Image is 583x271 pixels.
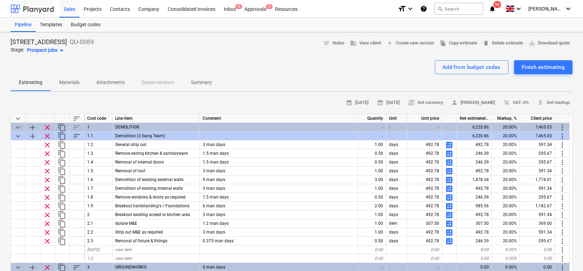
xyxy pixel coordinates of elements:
[203,195,229,200] span: 1.5 man days
[564,5,572,13] i: keyboard_arrow_down
[59,79,79,86] p: Materials
[203,212,225,217] span: 3 man days
[492,140,520,149] div: 20.00%
[14,132,22,140] span: Collapse category
[115,160,164,165] span: Removal of internal doors
[58,220,66,228] span: Duplicate row
[115,195,186,200] span: Remove windows & doors as required
[558,158,567,167] span: More actions
[43,132,51,140] span: Remove row
[492,210,520,219] div: 20.00%
[492,114,520,123] div: Markup, %
[115,212,190,217] span: Breakout existing screed to kitchen area
[58,123,66,132] span: Duplicate category
[266,4,273,9] span: 9
[112,114,200,123] div: Line-item
[445,220,453,228] span: Manage detailed breakdown for the row
[84,114,112,123] div: Cost code
[457,245,492,254] div: 0.00
[358,132,386,140] div: -
[67,18,105,32] a: Budget codes
[445,167,453,175] span: Manage detailed breakdown for the row
[84,132,112,140] div: 1.1
[514,60,572,74] button: Finish estimating
[437,38,480,49] button: Copy estimate
[358,158,386,167] div: 0.50
[407,210,442,219] div: 492.78
[492,167,520,175] div: 20.00%
[324,40,330,46] span: notes
[457,202,492,210] div: 985.56
[43,193,51,202] span: Remove row
[434,3,483,15] button: Search
[84,202,112,210] div: 1.9
[28,132,37,140] span: Add sub category to row
[457,123,492,132] div: 6,220.86
[558,228,567,237] span: More actions
[457,237,492,245] div: 246.39
[386,114,407,123] div: Unit
[84,184,112,193] div: 1.7
[358,228,386,237] div: 1.00
[358,140,386,149] div: 1.00
[520,219,555,228] div: 369.00
[84,237,112,245] div: 2.3
[451,99,458,106] span: person
[558,141,567,149] span: More actions
[406,5,415,13] i: keyboard_arrow_down
[84,140,112,149] div: 1.2
[58,176,66,184] span: Duplicate row
[235,4,242,9] span: 3
[520,237,555,245] div: 295.67
[520,175,555,184] div: 1,774.01
[115,168,145,173] span: Removal of roof
[457,193,492,202] div: 246.39
[343,97,372,108] button: [DATE]
[358,237,386,245] div: 0.50
[72,114,81,123] span: Sort rows within table
[374,97,403,108] button: [DATE]
[386,184,407,193] div: days
[537,99,544,106] span: attach_money
[492,202,520,210] div: 20.00%
[558,176,567,184] span: More actions
[203,186,225,191] span: 3 man days
[324,39,345,47] span: Notes
[386,175,407,184] div: days
[445,211,453,219] span: Manage detailed breakdown for the row
[115,203,189,208] span: Breakout hardstanding's / Foundations
[492,219,520,228] div: 20.00%
[492,158,520,167] div: 20.00%
[492,175,520,184] div: 20.00%
[84,167,112,175] div: 1.5
[58,132,66,140] span: Duplicate category
[115,125,139,130] span: DEMOLITION
[58,193,66,202] span: Duplicate row
[492,237,520,245] div: 20.00%
[407,149,442,158] div: 492.78
[358,193,386,202] div: 0.50
[492,149,520,158] div: 20.00%
[492,184,520,193] div: 20.00%
[558,255,567,263] span: More actions
[386,193,407,202] div: days
[558,150,567,158] span: More actions
[11,46,24,55] p: Stage:
[407,132,442,140] div: -
[43,237,51,245] span: Remove row
[558,123,567,132] span: More actions
[440,40,446,46] span: file_copy
[407,175,442,184] div: 492.78
[489,5,496,13] i: notifications
[11,18,36,32] a: Pipeline
[408,99,415,106] span: currency_exchange
[520,210,555,219] div: 591.34
[19,79,42,86] p: Estimating
[504,99,529,107] span: VAT: 0%
[386,158,407,167] div: days
[203,168,225,173] span: 3 man days
[191,79,212,86] p: Summary
[520,123,555,132] div: 7,465.03
[437,6,443,12] span: search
